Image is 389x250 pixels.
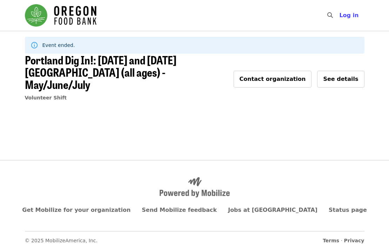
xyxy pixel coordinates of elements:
[344,238,364,243] a: Privacy
[337,7,343,24] input: Search
[323,76,358,82] span: See details
[160,177,230,197] img: Powered by Mobilize
[323,238,339,243] a: Terms
[142,207,217,213] a: Send Mobilize feedback
[25,95,67,100] a: Volunteer Shift
[317,71,364,88] button: See details
[323,237,364,244] span: ·
[25,231,364,244] nav: Secondary footer navigation
[228,207,317,213] a: Jobs at [GEOGRAPHIC_DATA]
[42,42,75,48] span: Event ended.
[25,206,364,214] nav: Primary footer navigation
[25,4,96,27] img: Oregon Food Bank - Home
[22,207,130,213] a: Get Mobilize for your organization
[339,12,358,19] span: Log in
[334,8,364,22] button: Log in
[327,12,333,19] i: search icon
[240,76,306,82] span: Contact organization
[25,51,176,92] span: Portland Dig In!: [DATE] and [DATE] [GEOGRAPHIC_DATA] (all ages) - May/June/July
[25,238,98,243] span: © 2025 MobilizeAmerica, Inc.
[329,207,367,213] a: Status page
[234,71,312,88] button: Contact organization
